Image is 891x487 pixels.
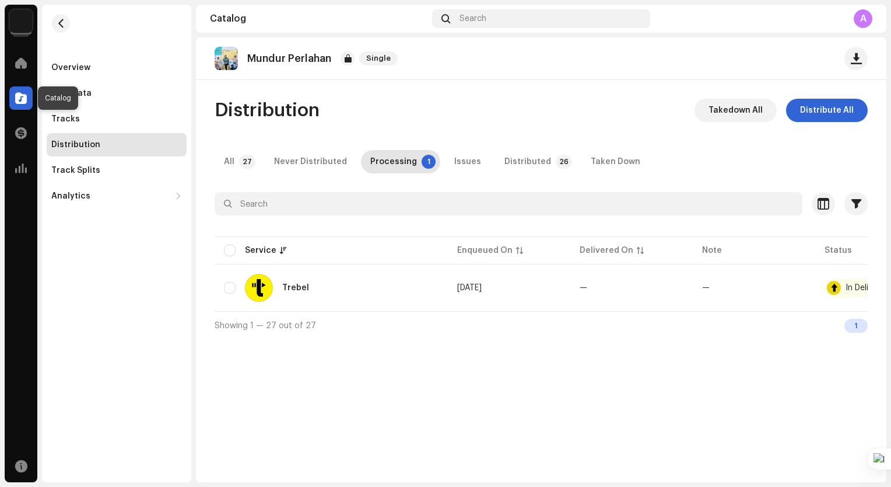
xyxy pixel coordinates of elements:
[422,155,436,169] p-badge: 1
[247,53,331,65] p: Mundur Perlahan
[51,114,80,124] div: Tracks
[215,192,802,215] input: Search
[702,284,710,292] re-a-table-badge: —
[580,284,587,292] span: —
[454,150,481,173] div: Issues
[580,245,633,256] div: Delivered On
[786,99,868,122] button: Distribute All
[844,319,868,333] div: 1
[504,150,551,173] div: Distributed
[210,14,427,23] div: Catalog
[239,155,255,169] p-badge: 27
[51,166,100,175] div: Track Splits
[47,56,187,79] re-m-nav-item: Overview
[370,150,417,173] div: Processing
[708,99,763,122] span: Takedown All
[47,82,187,105] re-m-nav-item: Metadata
[215,99,320,122] span: Distribution
[215,322,316,330] span: Showing 1 — 27 out of 27
[282,284,309,292] div: Trebel
[459,14,486,23] span: Search
[51,89,92,98] div: Metadata
[47,107,187,131] re-m-nav-item: Tracks
[854,9,872,28] div: A
[694,99,777,122] button: Takedown All
[245,245,276,256] div: Service
[591,150,640,173] div: Taken Down
[215,47,238,70] img: ac07049f-10de-4789-8acd-35a05cfbd087
[224,150,234,173] div: All
[800,99,854,122] span: Distribute All
[47,159,187,182] re-m-nav-item: Track Splits
[9,9,33,33] img: de0d2825-999c-4937-b35a-9adca56ee094
[47,133,187,156] re-m-nav-item: Distribution
[51,140,100,149] div: Distribution
[47,185,187,208] re-m-nav-dropdown: Analytics
[457,284,482,292] span: Oct 10, 2025
[457,245,513,256] div: Enqueued On
[556,155,572,169] p-badge: 26
[51,192,90,201] div: Analytics
[274,150,347,173] div: Never Distributed
[51,63,90,72] div: Overview
[359,51,398,65] span: Single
